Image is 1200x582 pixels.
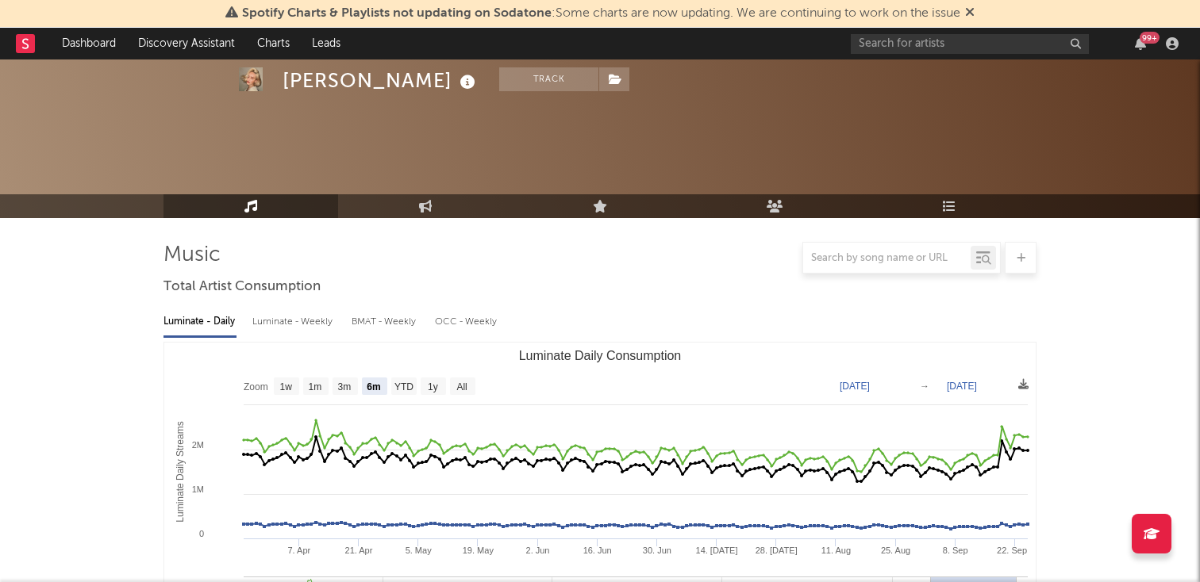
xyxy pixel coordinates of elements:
[338,381,352,392] text: 3m
[301,28,352,59] a: Leads
[345,546,373,555] text: 21. Apr
[352,308,419,335] div: BMAT - Weekly
[252,308,336,335] div: Luminate - Weekly
[997,546,1027,555] text: 22. Sep
[499,67,598,91] button: Track
[163,308,237,335] div: Luminate - Daily
[244,381,268,392] text: Zoom
[840,381,870,392] text: [DATE]
[367,381,380,392] text: 6m
[881,546,910,555] text: 25. Aug
[435,308,498,335] div: OCC - Weekly
[287,546,310,555] text: 7. Apr
[199,529,204,538] text: 0
[965,7,975,20] span: Dismiss
[192,484,204,494] text: 1M
[526,546,550,555] text: 2. Jun
[246,28,301,59] a: Charts
[192,440,204,450] text: 2M
[943,546,968,555] text: 8. Sep
[851,34,1089,54] input: Search for artists
[280,381,293,392] text: 1w
[947,381,977,392] text: [DATE]
[175,421,186,522] text: Luminate Daily Streams
[1140,32,1160,44] div: 99 +
[519,349,682,362] text: Luminate Daily Consumption
[643,546,671,555] text: 30. Jun
[1135,37,1146,50] button: 99+
[163,278,321,297] span: Total Artist Consumption
[456,381,467,392] text: All
[406,546,433,555] text: 5. May
[920,381,929,392] text: →
[821,546,851,555] text: 11. Aug
[309,381,322,392] text: 1m
[394,381,413,392] text: YTD
[803,252,971,265] input: Search by song name or URL
[127,28,246,59] a: Discovery Assistant
[463,546,494,555] text: 19. May
[696,546,738,555] text: 14. [DATE]
[51,28,127,59] a: Dashboard
[283,67,479,94] div: [PERSON_NAME]
[428,381,438,392] text: 1y
[583,546,612,555] text: 16. Jun
[242,7,960,20] span: : Some charts are now updating. We are continuing to work on the issue
[242,7,552,20] span: Spotify Charts & Playlists not updating on Sodatone
[756,546,798,555] text: 28. [DATE]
